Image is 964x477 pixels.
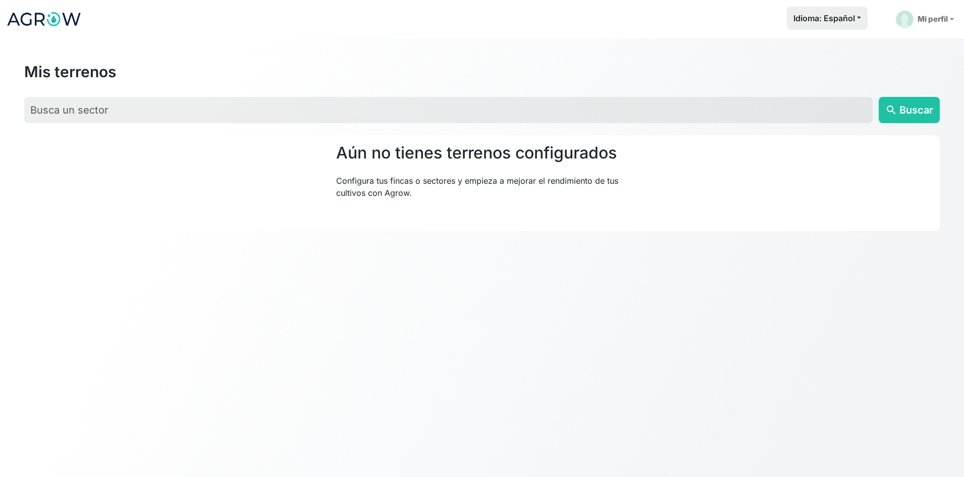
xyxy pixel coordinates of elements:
a: Mi perfil [892,7,958,32]
h2: Mis terrenos [24,63,116,81]
button: searchBuscar [879,97,940,123]
span: search [885,104,897,116]
input: Busca un sector [24,97,873,123]
img: User [896,11,914,28]
h2: Aún no tienes terrenos configurados [336,143,628,163]
button: Idioma: Español [787,7,868,30]
span: Buscar [899,102,933,118]
img: Agrow Analytics [6,7,82,32]
p: Configura tus fincas o sectores y empieza a mejorar el rendimiento de tus cultivos con Agrow. [336,175,628,199]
